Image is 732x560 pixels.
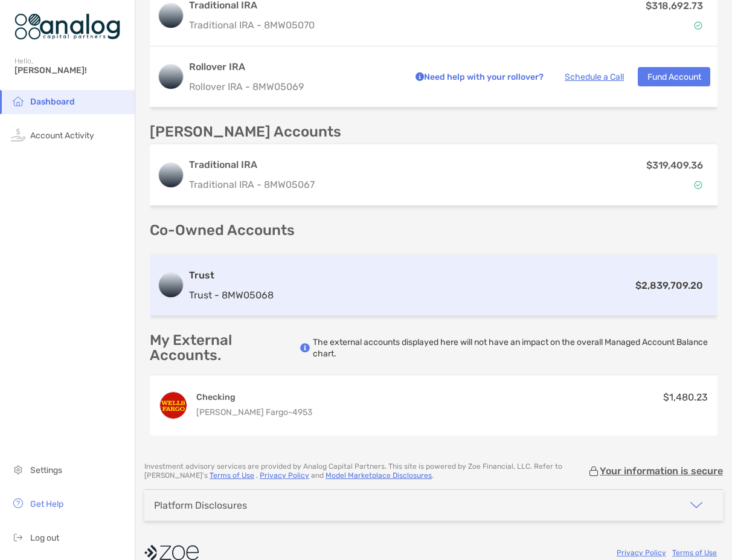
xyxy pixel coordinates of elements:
[189,158,315,172] h3: Traditional IRA
[617,549,666,557] a: Privacy Policy
[159,4,183,28] img: logo account
[11,127,25,142] img: activity icon
[189,288,274,303] p: Trust - 8MW05068
[160,392,187,419] img: EVERYDAY CHECKING ...4953
[196,407,292,417] span: [PERSON_NAME] Fargo -
[14,65,127,76] span: [PERSON_NAME]!
[159,273,183,297] img: logo account
[565,72,624,82] a: Schedule a Call
[189,268,274,283] h3: Trust
[159,163,183,187] img: logo account
[189,79,399,94] p: Rollover IRA - 8MW05069
[300,343,309,353] img: info
[154,500,247,511] div: Platform Disclosures
[11,462,25,477] img: settings icon
[159,65,183,89] img: logo account
[30,465,62,475] span: Settings
[11,530,25,544] img: logout icon
[313,336,718,359] p: The external accounts displayed here will not have an impact on the overall Managed Account Balan...
[600,465,723,477] p: Your information is secure
[663,391,708,403] span: $1,480.23
[11,94,25,108] img: household icon
[413,69,544,85] p: Need help with your rollover?
[30,130,94,141] span: Account Activity
[635,278,703,293] p: $2,839,709.20
[150,333,300,363] p: My External Accounts.
[11,496,25,510] img: get-help icon
[189,177,315,192] p: Traditional IRA - 8MW05067
[189,60,399,74] h3: Rollover IRA
[150,124,341,140] p: [PERSON_NAME] Accounts
[638,67,710,86] button: Fund Account
[30,499,63,509] span: Get Help
[689,498,704,512] img: icon arrow
[672,549,717,557] a: Terms of Use
[30,533,59,543] span: Log out
[30,97,75,107] span: Dashboard
[326,471,432,480] a: Model Marketplace Disclosures
[292,407,312,417] span: 4953
[150,223,718,238] p: Co-Owned Accounts
[189,18,315,33] p: Traditional IRA - 8MW05070
[694,21,702,30] img: Account Status icon
[196,391,312,403] h4: Checking
[694,181,702,189] img: Account Status icon
[260,471,309,480] a: Privacy Policy
[646,158,703,173] p: $319,409.36
[144,462,588,480] p: Investment advisory services are provided by Analog Capital Partners . This site is powered by Zo...
[14,5,120,48] img: Zoe Logo
[210,471,254,480] a: Terms of Use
